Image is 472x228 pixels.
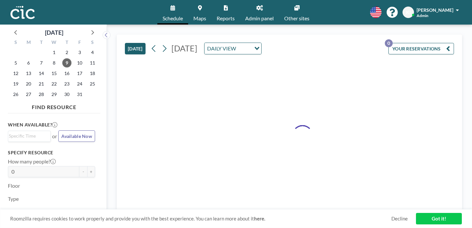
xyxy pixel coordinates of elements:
[49,79,59,88] span: Wednesday, October 22, 2025
[22,39,35,47] div: M
[416,213,462,224] a: Got it!
[171,43,197,53] span: [DATE]
[238,44,250,53] input: Search for option
[49,90,59,99] span: Wednesday, October 29, 2025
[88,69,97,78] span: Saturday, October 18, 2025
[8,209,21,215] label: Name
[284,16,309,21] span: Other sites
[52,133,57,140] span: or
[37,79,46,88] span: Tuesday, October 21, 2025
[217,16,235,21] span: Reports
[75,79,84,88] span: Friday, October 24, 2025
[75,58,84,67] span: Friday, October 10, 2025
[49,69,59,78] span: Wednesday, October 15, 2025
[8,182,20,189] label: Floor
[24,79,33,88] span: Monday, October 20, 2025
[45,28,63,37] div: [DATE]
[75,48,84,57] span: Friday, October 3, 2025
[11,58,20,67] span: Sunday, October 5, 2025
[61,133,92,139] span: Available Now
[60,39,73,47] div: T
[37,90,46,99] span: Tuesday, October 28, 2025
[73,39,86,47] div: F
[385,39,393,47] p: 0
[62,79,71,88] span: Thursday, October 23, 2025
[88,48,97,57] span: Saturday, October 4, 2025
[48,39,61,47] div: W
[406,9,411,15] span: KI
[35,39,48,47] div: T
[8,196,19,202] label: Type
[62,48,71,57] span: Thursday, October 2, 2025
[391,216,408,222] a: Decline
[10,6,35,19] img: organization-logo
[388,43,454,54] button: YOUR RESERVATIONS0
[75,90,84,99] span: Friday, October 31, 2025
[254,216,265,221] a: here.
[58,130,95,142] button: Available Now
[79,166,87,177] button: -
[49,48,59,57] span: Wednesday, October 1, 2025
[9,132,47,140] input: Search for option
[11,90,20,99] span: Sunday, October 26, 2025
[88,79,97,88] span: Saturday, October 25, 2025
[206,44,237,53] span: DAILY VIEW
[8,150,95,156] h3: Specify resource
[417,13,428,18] span: Admin
[8,158,56,165] label: How many people?
[417,7,453,13] span: [PERSON_NAME]
[62,90,71,99] span: Thursday, October 30, 2025
[10,39,22,47] div: S
[245,16,274,21] span: Admin panel
[88,58,97,67] span: Saturday, October 11, 2025
[37,69,46,78] span: Tuesday, October 14, 2025
[75,69,84,78] span: Friday, October 17, 2025
[163,16,183,21] span: Schedule
[10,216,391,222] span: Roomzilla requires cookies to work properly and provide you with the best experience. You can lea...
[24,69,33,78] span: Monday, October 13, 2025
[62,69,71,78] span: Thursday, October 16, 2025
[205,43,261,54] div: Search for option
[87,166,95,177] button: +
[62,58,71,67] span: Thursday, October 9, 2025
[49,58,59,67] span: Wednesday, October 8, 2025
[37,58,46,67] span: Tuesday, October 7, 2025
[8,101,100,110] h4: FIND RESOURCE
[125,43,146,54] button: [DATE]
[8,131,50,141] div: Search for option
[11,79,20,88] span: Sunday, October 19, 2025
[24,90,33,99] span: Monday, October 27, 2025
[193,16,206,21] span: Maps
[86,39,99,47] div: S
[24,58,33,67] span: Monday, October 6, 2025
[11,69,20,78] span: Sunday, October 12, 2025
